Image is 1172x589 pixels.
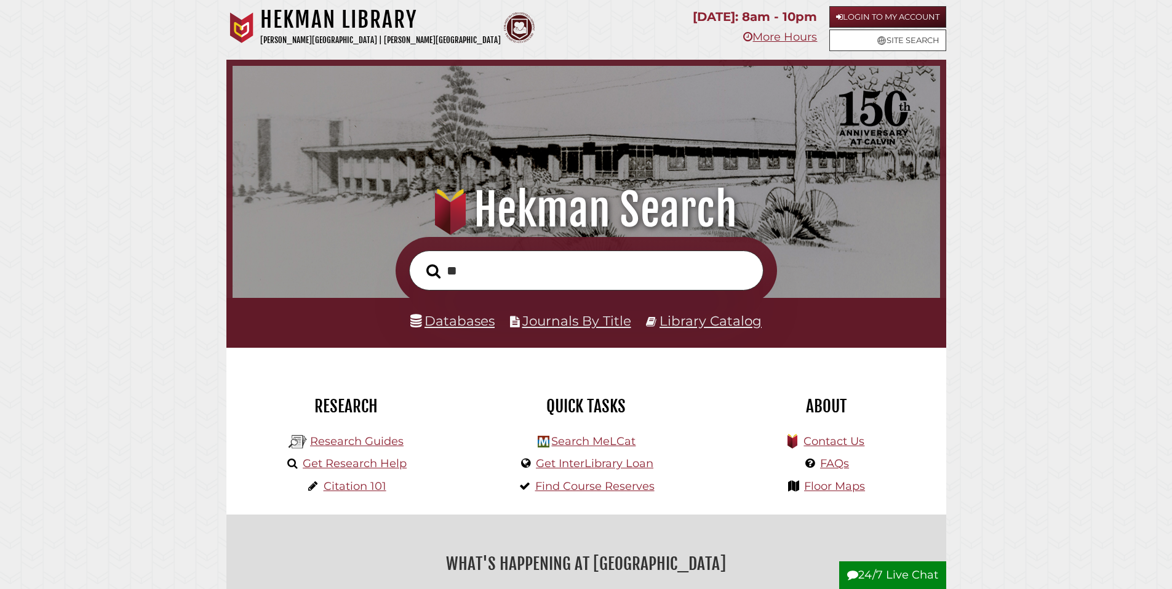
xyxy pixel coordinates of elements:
[716,396,937,417] h2: About
[803,435,864,448] a: Contact Us
[420,260,447,282] button: Search
[303,457,407,470] a: Get Research Help
[535,479,655,493] a: Find Course Reserves
[226,12,257,43] img: Calvin University
[536,457,653,470] a: Get InterLibrary Loan
[660,313,762,329] a: Library Catalog
[289,433,307,451] img: Hekman Library Logo
[829,30,946,51] a: Site Search
[829,6,946,28] a: Login to My Account
[804,479,865,493] a: Floor Maps
[426,263,440,279] i: Search
[236,396,457,417] h2: Research
[476,396,697,417] h2: Quick Tasks
[324,479,386,493] a: Citation 101
[260,6,501,33] h1: Hekman Library
[410,313,495,329] a: Databases
[551,435,636,448] a: Search MeLCat
[820,457,849,470] a: FAQs
[310,435,404,448] a: Research Guides
[260,33,501,47] p: [PERSON_NAME][GEOGRAPHIC_DATA] | [PERSON_NAME][GEOGRAPHIC_DATA]
[522,313,631,329] a: Journals By Title
[504,12,535,43] img: Calvin Theological Seminary
[693,6,817,28] p: [DATE]: 8am - 10pm
[538,436,549,447] img: Hekman Library Logo
[236,550,937,578] h2: What's Happening at [GEOGRAPHIC_DATA]
[743,30,817,44] a: More Hours
[250,183,922,237] h1: Hekman Search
